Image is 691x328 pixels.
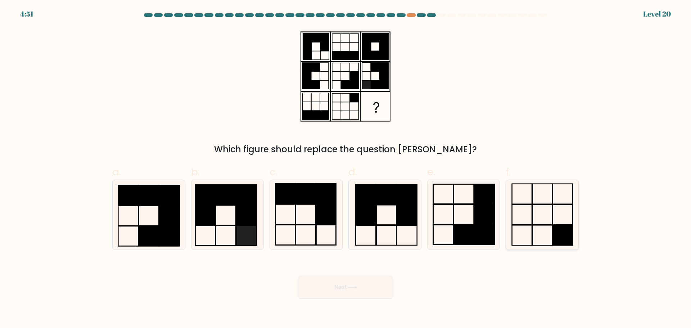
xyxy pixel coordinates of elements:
div: Level 20 [643,9,671,19]
div: Which figure should replace the question [PERSON_NAME]? [117,143,574,156]
div: 4:51 [20,9,33,19]
span: c. [270,165,277,179]
span: f. [506,165,511,179]
span: e. [427,165,435,179]
span: b. [191,165,200,179]
button: Next [299,276,392,299]
span: d. [348,165,357,179]
span: a. [112,165,121,179]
